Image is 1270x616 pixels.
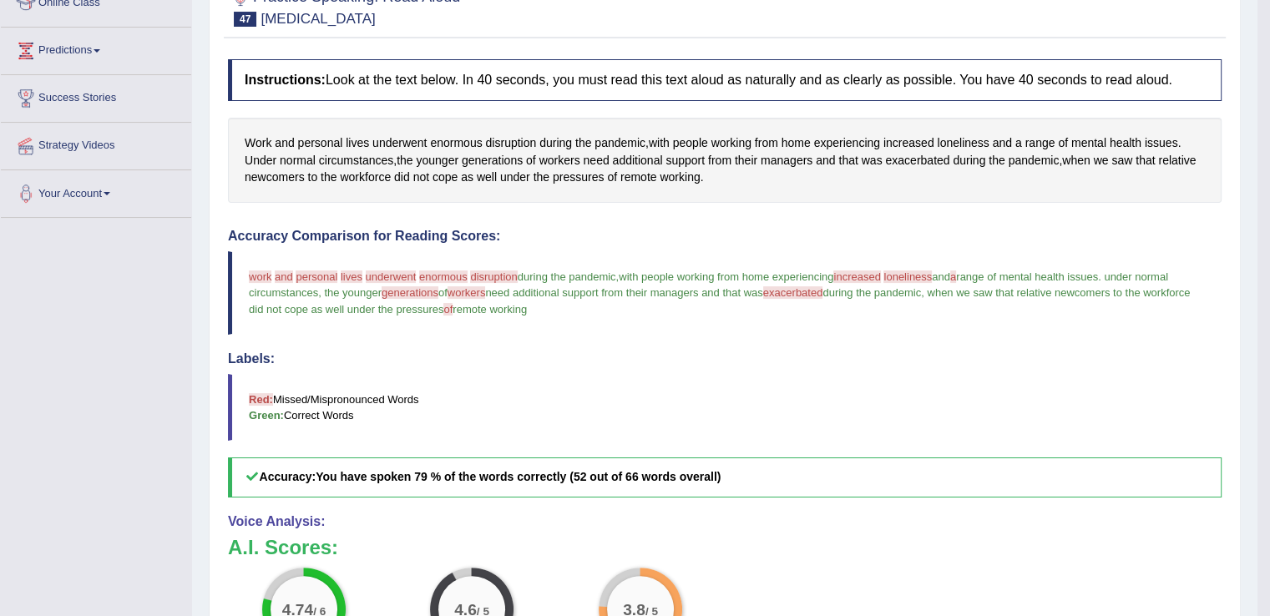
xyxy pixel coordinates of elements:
span: need additional support from their managers and that was [485,286,762,299]
blockquote: Missed/Mispronounced Words Correct Words [228,374,1222,441]
b: Red: [249,393,273,406]
span: Click to see word definition [953,152,985,169]
span: Click to see word definition [280,152,316,169]
span: Click to see word definition [553,169,604,186]
span: Click to see word definition [583,152,609,169]
span: Click to see word definition [885,152,949,169]
span: Click to see word definition [275,134,294,152]
span: Click to see word definition [397,152,412,169]
span: Click to see word definition [394,169,410,186]
span: Click to see word definition [1009,152,1060,169]
span: disruption [470,270,517,283]
span: when we saw that relative newcomers to the workforce did not cope as well under the pressures [249,286,1193,315]
span: Click to see word definition [607,169,617,186]
span: Click to see word definition [526,152,536,169]
span: and [275,270,293,283]
span: Click to see word definition [1111,152,1132,169]
span: Click to see word definition [620,169,657,186]
span: Click to see word definition [539,134,572,152]
span: Click to see word definition [660,169,700,186]
span: Click to see word definition [816,152,835,169]
span: Click to see word definition [814,134,880,152]
span: Click to see word definition [761,152,812,169]
b: You have spoken 79 % of the words correctly (52 out of 66 words overall) [316,470,721,483]
h4: Accuracy Comparison for Reading Scores: [228,229,1222,244]
span: Click to see word definition [245,134,271,152]
h4: Look at the text below. In 40 seconds, you must read this text aloud as naturally and as clearly ... [228,59,1222,101]
span: Click to see word definition [1136,152,1155,169]
b: A.I. Scores: [228,536,338,558]
span: enormous [419,270,468,283]
span: of [443,303,453,316]
span: Click to see word definition [1025,134,1055,152]
span: Click to see word definition [416,152,458,169]
small: [MEDICAL_DATA] [261,11,375,27]
span: . [1098,270,1101,283]
span: Click to see word definition [1158,152,1196,169]
span: Click to see word definition [340,169,391,186]
span: , [921,286,924,299]
a: Strategy Videos [1,123,191,164]
a: Your Account [1,170,191,212]
span: Click to see word definition [1110,134,1141,152]
span: increased [833,270,880,283]
span: Click to see word definition [430,134,482,152]
span: Click to see word definition [838,152,858,169]
span: Click to see word definition [711,134,751,152]
span: Click to see word definition [462,152,523,169]
span: Click to see word definition [708,152,731,169]
span: 47 [234,12,256,27]
span: Click to see word definition [477,169,497,186]
span: lives [341,270,362,283]
h5: Accuracy: [228,457,1222,497]
span: Click to see word definition [1015,134,1022,152]
span: workers [448,286,486,299]
h4: Voice Analysis: [228,514,1222,529]
span: personal [296,270,337,283]
span: Click to see word definition [539,152,580,169]
span: Click to see word definition [372,134,427,152]
span: Click to see word definition [346,134,369,152]
span: Click to see word definition [486,134,537,152]
span: Click to see word definition [1145,134,1178,152]
span: Click to see word definition [989,152,1004,169]
span: Click to see word definition [993,134,1012,152]
span: Click to see word definition [613,152,663,169]
b: Instructions: [245,73,326,87]
span: Click to see word definition [245,152,276,169]
div: , . , , . [228,118,1222,203]
span: Click to see word definition [735,152,757,169]
span: Click to see word definition [319,152,393,169]
span: Click to see word definition [413,169,429,186]
a: Predictions [1,28,191,69]
span: Click to see word definition [883,134,934,152]
span: , [616,270,620,283]
span: Click to see word definition [862,152,883,169]
span: Click to see word definition [1093,152,1108,169]
span: Click to see word definition [575,134,591,152]
span: during the pandemic [518,270,616,283]
span: Click to see word definition [307,169,317,186]
span: Click to see word definition [1062,152,1090,169]
span: , [318,286,321,299]
b: Green: [249,409,284,422]
span: Click to see word definition [937,134,989,152]
span: loneliness [883,270,932,283]
span: Click to see word definition [461,169,473,186]
span: during the pandemic [822,286,921,299]
span: Click to see word definition [665,152,705,169]
span: Click to see word definition [1058,134,1068,152]
span: range of mental health issues [956,270,1098,283]
span: Click to see word definition [673,134,708,152]
span: underwent [366,270,417,283]
h4: Labels: [228,351,1222,366]
span: with people working from home experiencing [619,270,833,283]
span: generations [382,286,438,299]
span: work [249,270,271,283]
span: Click to see word definition [245,169,305,186]
span: of [438,286,448,299]
span: Click to see word definition [298,134,343,152]
span: remote working [453,303,527,316]
span: Click to see word definition [782,134,811,152]
span: Click to see word definition [649,134,670,152]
